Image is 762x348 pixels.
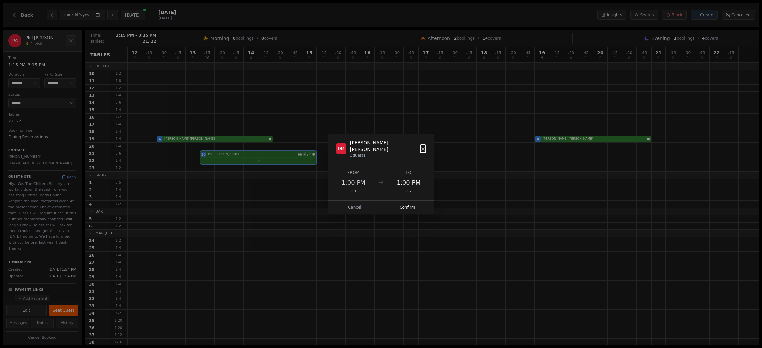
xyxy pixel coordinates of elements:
[336,143,346,154] div: DM
[392,178,426,187] div: 1:00 PM
[350,153,420,158] div: 3 guests
[336,178,370,187] div: 1:00 PM
[392,170,426,175] div: To
[336,170,370,175] div: From
[328,201,381,214] button: Cancel
[336,189,370,194] div: 20
[392,189,426,194] div: 26
[381,201,434,214] button: Confirm
[350,139,420,153] div: [PERSON_NAME] [PERSON_NAME]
